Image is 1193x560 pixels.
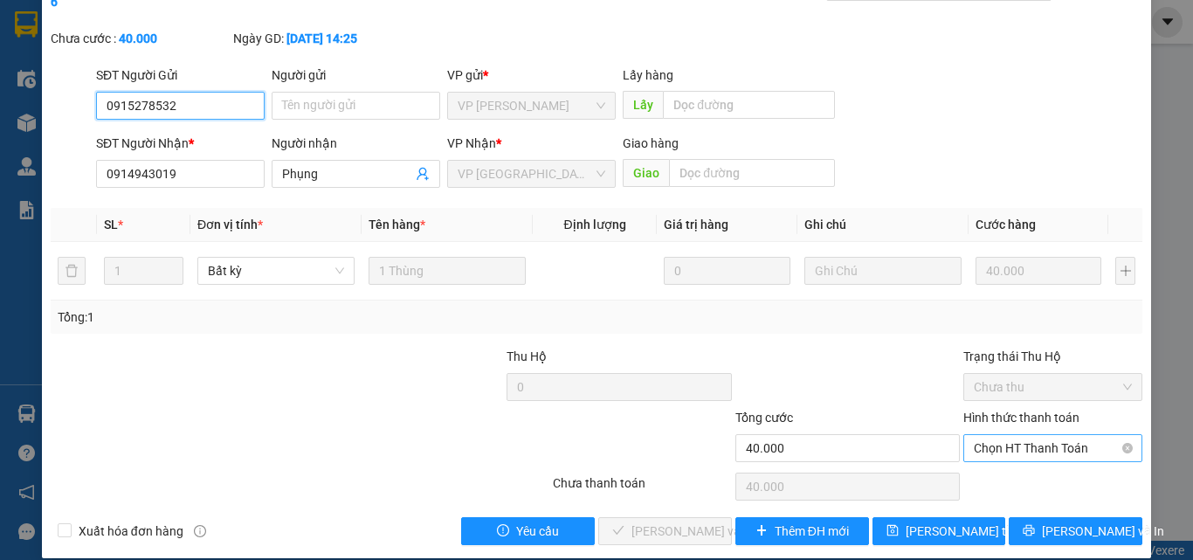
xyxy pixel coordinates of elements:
span: Đơn vị tính [197,218,263,232]
button: check[PERSON_NAME] và Giao hàng [598,517,732,545]
span: Chọn HT Thanh Toán [974,435,1132,461]
button: plusThêm ĐH mới [735,517,869,545]
div: Ngày GD: [233,29,412,48]
span: Giao hàng [623,136,679,150]
span: printer [1023,524,1035,538]
input: 0 [664,257,790,285]
input: Dọc đường [663,91,835,119]
span: exclamation-circle [497,524,509,538]
b: [DATE] 14:25 [286,31,357,45]
input: VD: Bàn, Ghế [369,257,526,285]
span: Chưa thu [974,374,1132,400]
div: VP gửi [447,66,616,85]
div: SĐT Người Nhận [96,134,265,153]
b: 40.000 [119,31,157,45]
span: Thêm ĐH mới [775,522,849,541]
span: [PERSON_NAME] thay đổi [906,522,1045,541]
span: Giá trị hàng [664,218,728,232]
span: info-circle [194,525,206,537]
button: printer[PERSON_NAME] và In [1009,517,1142,545]
span: user-add [416,167,430,181]
input: Dọc đường [669,159,835,187]
span: [PERSON_NAME] và In [1042,522,1164,541]
div: Người gửi [272,66,440,85]
span: Cước hàng [976,218,1036,232]
span: Bất kỳ [208,258,344,284]
span: save [886,524,899,538]
button: save[PERSON_NAME] thay đổi [872,517,1006,545]
div: Người nhận [272,134,440,153]
div: Chưa cước : [51,29,230,48]
span: Xuất hóa đơn hàng [72,522,190,541]
span: Lấy hàng [623,68,673,82]
span: Tên hàng [369,218,425,232]
span: VP Phan Thiết [458,93,605,119]
input: Ghi Chú [804,257,962,285]
div: Tổng: 1 [58,308,462,327]
span: Định lượng [563,218,625,232]
span: plus [755,524,768,538]
button: plus [1115,257,1135,285]
span: close-circle [1122,443,1133,453]
span: VP Nhận [447,136,496,150]
span: Lấy [623,91,663,119]
input: 0 [976,257,1101,285]
span: Yêu cầu [516,522,559,541]
span: Thu Hộ [507,349,547,363]
button: exclamation-circleYêu cầu [461,517,595,545]
span: VP Sài Gòn [458,161,605,187]
button: delete [58,257,86,285]
span: SL [104,218,118,232]
div: Chưa thanh toán [551,474,734,504]
span: Tổng cước [735,411,793,425]
div: SĐT Người Gửi [96,66,265,85]
label: Hình thức thanh toán [963,411,1079,425]
div: Trạng thái Thu Hộ [963,347,1142,366]
span: Giao [623,159,669,187]
th: Ghi chú [797,208,969,242]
